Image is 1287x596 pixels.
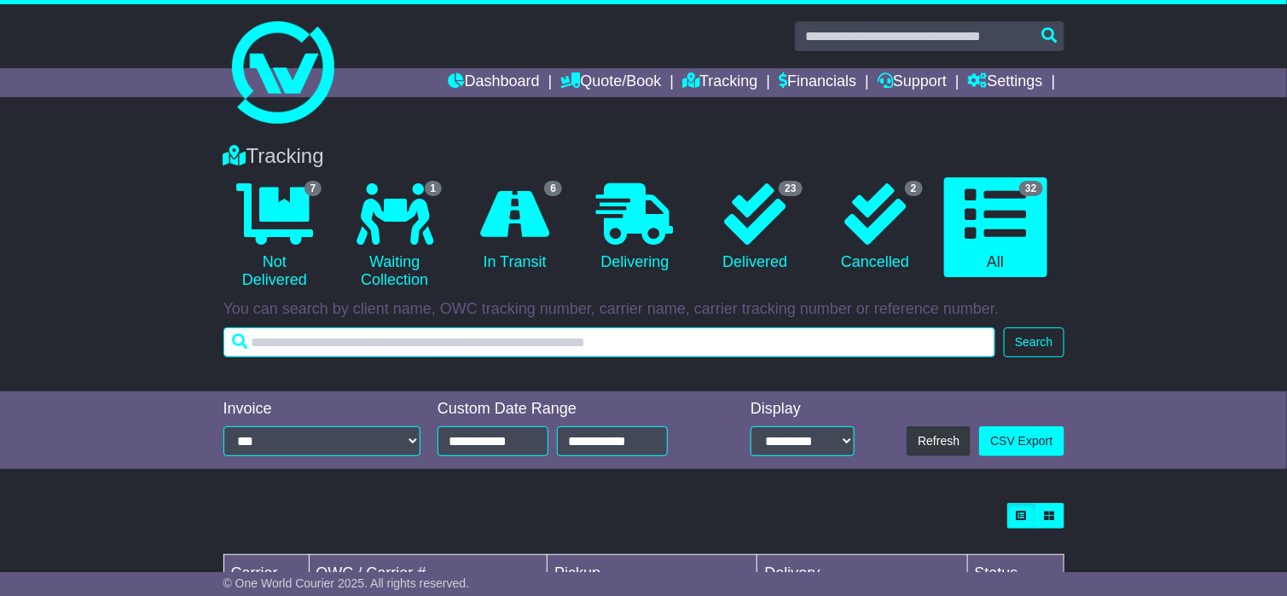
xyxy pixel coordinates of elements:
div: Display [751,400,855,419]
div: Invoice [223,400,421,419]
span: 6 [544,181,562,196]
span: 2 [905,181,923,196]
td: Pickup [548,555,757,593]
a: Settings [968,68,1043,97]
button: Search [1004,327,1064,357]
span: 1 [425,181,443,196]
span: 7 [304,181,322,196]
td: Carrier [223,555,309,593]
div: Tracking [215,144,1073,169]
td: OWC / Carrier # [309,555,548,593]
p: You can search by client name, OWC tracking number, carrier name, carrier tracking number or refe... [223,300,1064,319]
td: Delivery [757,555,967,593]
td: Status [967,555,1064,593]
a: Quote/Book [560,68,661,97]
a: CSV Export [979,426,1064,456]
span: © One World Courier 2025. All rights reserved. [223,576,470,590]
a: 2 Cancelled [824,177,927,278]
a: Tracking [682,68,757,97]
a: Support [878,68,947,97]
span: 32 [1019,181,1042,196]
a: Financials [779,68,856,97]
button: Refresh [907,426,971,456]
a: Dashboard [449,68,540,97]
a: 6 In Transit [463,177,566,278]
a: 32 All [944,177,1047,278]
div: Custom Date Range [438,400,706,419]
a: 23 Delivered [704,177,807,278]
a: 7 Not Delivered [223,177,327,296]
a: Delivering [583,177,687,278]
a: 1 Waiting Collection [343,177,446,296]
span: 23 [779,181,802,196]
